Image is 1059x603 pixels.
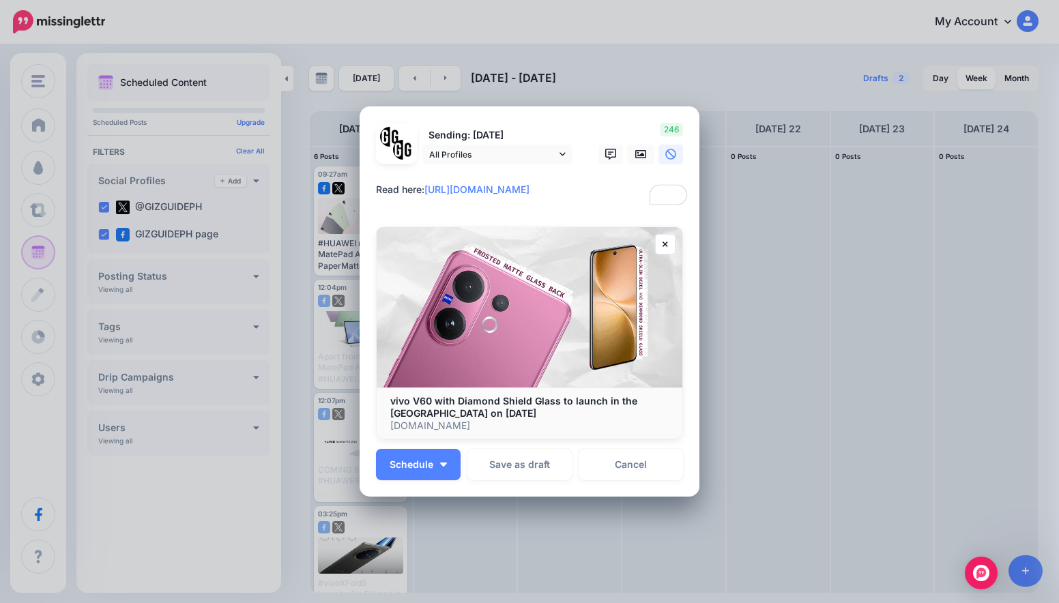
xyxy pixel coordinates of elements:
a: Cancel [579,449,683,480]
div: Open Intercom Messenger [965,557,998,589]
p: Sending: [DATE] [422,128,572,143]
img: vivo V60 with Diamond Shield Glass to launch in the Philippines on September 3, 2025 [377,227,682,387]
p: [DOMAIN_NAME] [390,420,669,432]
img: arrow-down-white.png [440,462,447,467]
span: 246 [660,123,683,136]
img: 353459792_649996473822713_4483302954317148903_n-bsa138318.png [380,127,400,147]
span: All Profiles [429,147,556,162]
span: Schedule [390,460,433,469]
button: Save as draft [467,449,572,480]
b: vivo V60 with Diamond Shield Glass to launch in the [GEOGRAPHIC_DATA] on [DATE] [390,395,637,419]
a: All Profiles [422,145,572,164]
textarea: To enrich screen reader interactions, please activate Accessibility in Grammarly extension settings [376,181,690,208]
button: Schedule [376,449,461,480]
div: Read here: [376,181,690,198]
img: JT5sWCfR-79925.png [393,140,413,160]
